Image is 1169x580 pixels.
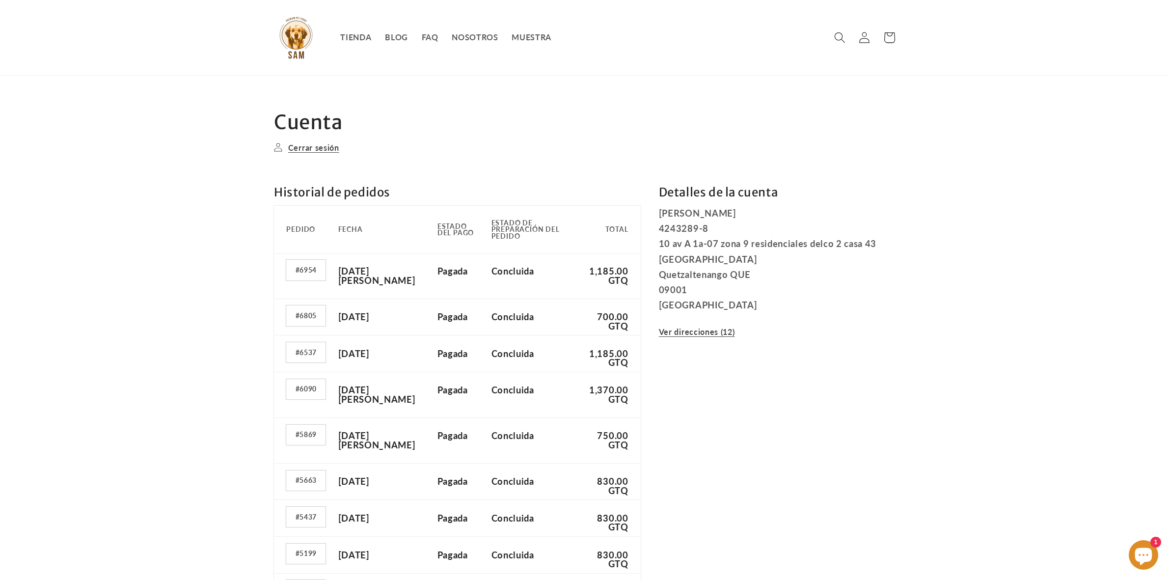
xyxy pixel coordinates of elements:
[415,26,445,50] a: FAQ
[286,544,326,564] a: Número de pedido #5199
[491,463,583,500] td: Concluida
[491,299,583,335] td: Concluida
[338,550,370,560] time: [DATE]
[274,110,895,135] h1: Cuenta
[338,513,370,524] time: [DATE]
[338,266,416,285] time: [DATE][PERSON_NAME]
[583,253,641,299] td: 1,185.00 GTQ
[583,500,641,537] td: 830.00 GTQ
[583,206,641,253] th: Total
[286,425,326,445] a: Número de pedido #5869
[437,253,491,299] td: Pagada
[274,141,339,154] a: Cerrar sesión
[491,537,583,574] td: Concluida
[274,206,338,253] th: Pedido
[385,32,408,42] span: BLOG
[583,372,641,417] td: 1,370.00 GTQ
[583,335,641,372] td: 1,185.00 GTQ
[422,32,438,42] span: FAQ
[437,463,491,500] td: Pagada
[659,325,735,338] a: Ver direcciones (12)
[286,305,326,326] a: Número de pedido #6805
[437,299,491,335] td: Pagada
[338,311,370,322] time: [DATE]
[491,206,583,253] th: Estado de preparación del pedido
[437,537,491,574] td: Pagada
[583,299,641,335] td: 700.00 GTQ
[437,335,491,372] td: Pagada
[491,335,583,372] td: Concluida
[445,26,505,50] a: NOSOTROS
[340,32,371,42] span: TIENDA
[437,206,491,253] th: Estado del pago
[1126,540,1161,572] inbox-online-store-chat: Chat de la tienda online Shopify
[338,385,416,404] time: [DATE][PERSON_NAME]
[274,185,641,200] h2: Historial de pedidos
[827,25,852,50] summary: Búsqueda
[505,26,558,50] a: MUESTRA
[437,372,491,417] td: Pagada
[583,417,641,463] td: 750.00 GTQ
[659,206,895,313] p: [PERSON_NAME] 4243289-8 10 av A 1a-07 zona 9 residenciales delco 2 casa 43 [GEOGRAPHIC_DATA] Quet...
[491,372,583,417] td: Concluida
[338,430,416,450] time: [DATE][PERSON_NAME]
[491,253,583,299] td: Concluida
[583,537,641,574] td: 830.00 GTQ
[286,470,326,491] a: Número de pedido #5663
[286,342,326,362] a: Número de pedido #6537
[512,32,551,42] span: MUESTRA
[338,206,437,253] th: Fecha
[437,417,491,463] td: Pagada
[338,348,370,359] time: [DATE]
[286,507,326,527] a: Número de pedido #5437
[491,417,583,463] td: Concluida
[659,185,895,200] h2: Detalles de la cuenta
[378,26,414,50] a: BLOG
[286,260,326,280] a: Número de pedido #6954
[437,500,491,537] td: Pagada
[583,463,641,500] td: 830.00 GTQ
[286,379,326,399] a: Número de pedido #6090
[338,476,370,487] time: [DATE]
[452,32,498,42] span: NOSOTROS
[491,500,583,537] td: Concluida
[274,16,318,60] img: Sam Pet Foods
[334,26,379,50] a: TIENDA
